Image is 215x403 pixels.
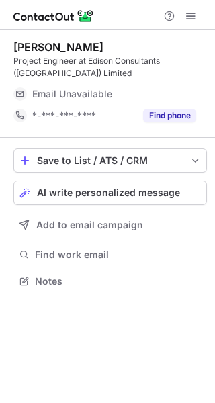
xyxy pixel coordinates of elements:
[36,220,143,230] span: Add to email campaign
[13,213,207,237] button: Add to email campaign
[13,55,207,79] div: Project Engineer at Edison Consultants ([GEOGRAPHIC_DATA]) Limited
[37,155,183,166] div: Save to List / ATS / CRM
[32,88,112,100] span: Email Unavailable
[13,8,94,24] img: ContactOut v5.3.10
[13,181,207,205] button: AI write personalized message
[143,109,196,122] button: Reveal Button
[13,245,207,264] button: Find work email
[35,275,202,287] span: Notes
[13,40,103,54] div: [PERSON_NAME]
[37,187,180,198] span: AI write personalized message
[35,249,202,261] span: Find work email
[13,272,207,291] button: Notes
[13,148,207,173] button: save-profile-one-click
